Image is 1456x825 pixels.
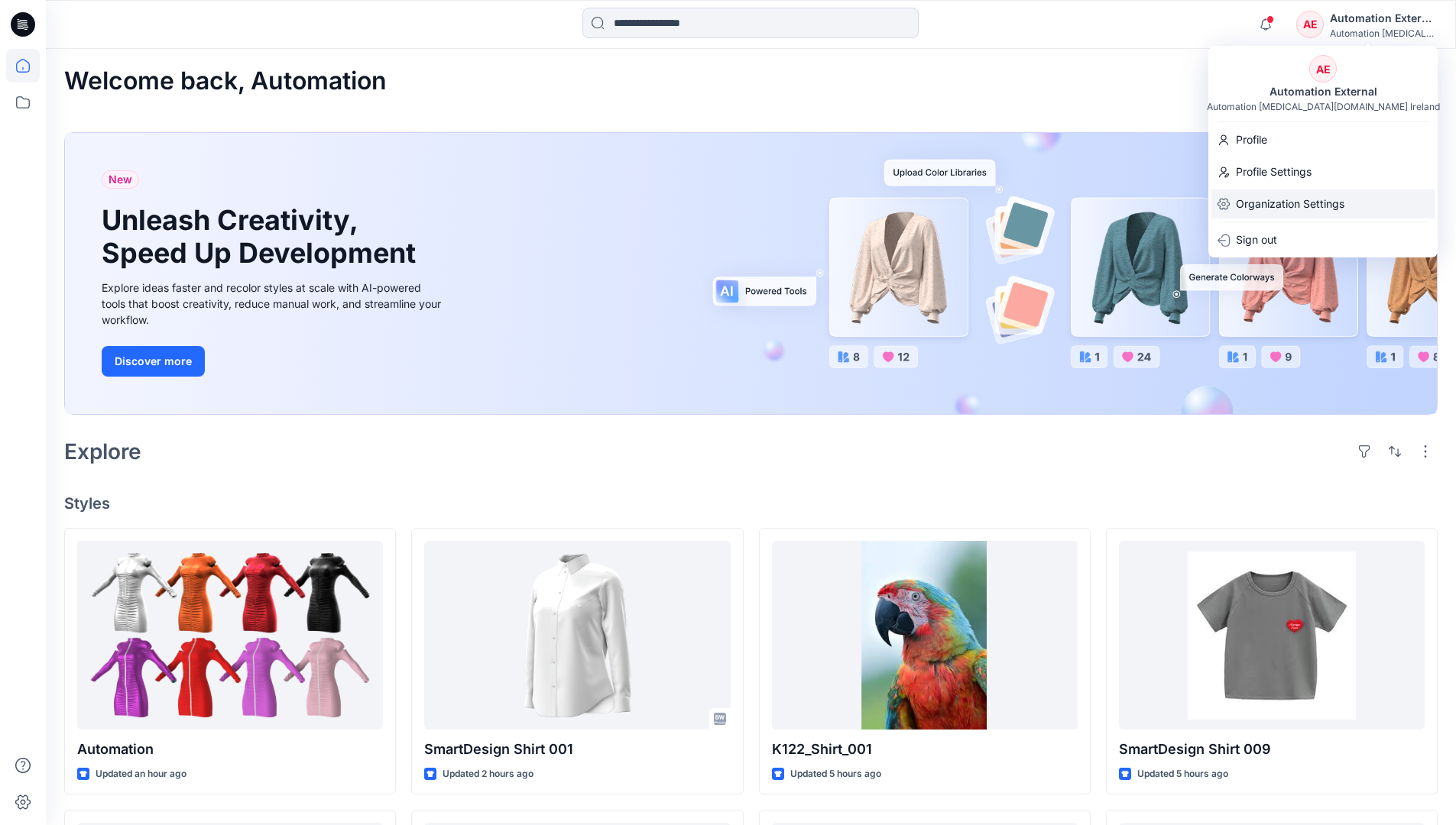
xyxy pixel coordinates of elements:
[790,766,881,782] p: Updated 5 hours ago
[1119,739,1425,760] p: SmartDesign Shirt 009
[64,67,387,95] h2: Welcome back, Automation
[77,739,383,760] p: Automation
[1207,101,1440,112] div: Automation [MEDICAL_DATA][DOMAIN_NAME] Ireland
[1236,189,1344,218] p: Organization Settings
[102,280,446,328] div: Explore ideas faster and recolor styles at scale with AI-powered tools that boost creativity, red...
[1236,125,1267,154] p: Profile
[1208,189,1438,218] a: Organization Settings
[1119,541,1425,730] a: SmartDesign Shirt 009
[96,766,186,782] p: Updated an hour ago
[443,766,533,782] p: Updated 2 hours ago
[1309,55,1337,82] div: AE
[77,541,383,730] a: Automation
[424,739,730,760] p: SmartDesign Shirt 001
[1236,157,1312,186] p: Profile Settings
[772,541,1078,730] a: K122_Shirt_001
[424,541,730,730] a: SmartDesign Shirt 001
[109,170,132,189] span: New
[1208,125,1438,154] a: Profile
[102,346,446,377] a: Discover more
[1208,157,1438,186] a: Profile Settings
[102,346,205,377] button: Discover more
[1330,27,1437,39] div: Automation [MEDICAL_DATA]...
[1260,82,1386,101] div: Automation External
[64,439,141,464] h2: Explore
[102,204,423,270] h1: Unleash Creativity, Speed Up Development
[1296,11,1324,38] div: AE
[772,739,1078,760] p: K122_Shirt_001
[1236,225,1277,254] p: Sign out
[1137,766,1228,782] p: Updated 5 hours ago
[1330,9,1437,27] div: Automation External
[64,494,1438,513] h4: Styles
